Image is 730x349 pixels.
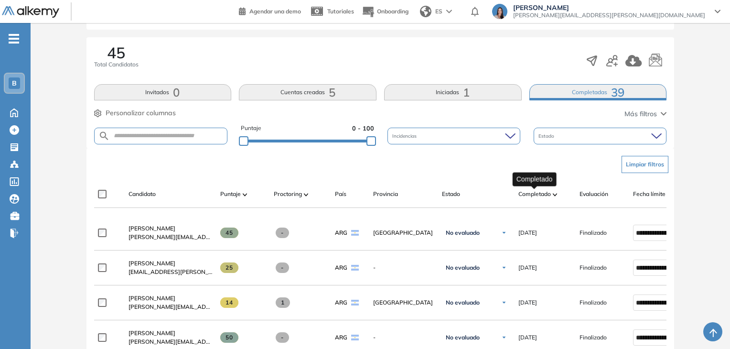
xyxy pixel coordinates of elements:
span: Puntaje [241,124,261,133]
span: - [373,333,434,342]
button: Onboarding [362,1,408,22]
span: [DATE] [518,333,537,342]
span: 25 [220,262,239,273]
span: - [276,228,290,238]
span: [DATE] [518,229,537,237]
span: - [373,263,434,272]
img: SEARCH_ALT [98,130,110,142]
span: 1 [276,297,290,308]
span: Evaluación [580,190,608,198]
span: [GEOGRAPHIC_DATA] [373,298,434,307]
img: [missing "en.ARROW_ALT" translation] [553,193,558,196]
button: Completadas39 [529,84,667,100]
div: Completado [513,172,557,186]
span: Incidencias [392,132,419,140]
span: [PERSON_NAME] [129,225,175,232]
img: ARG [351,335,359,340]
span: [PERSON_NAME][EMAIL_ADDRESS][DOMAIN_NAME] [129,233,213,241]
img: [missing "en.ARROW_ALT" translation] [243,193,247,196]
span: 0 - 100 [352,124,374,133]
span: - [276,332,290,343]
button: Iniciadas1 [384,84,522,100]
span: 45 [107,45,125,60]
span: ARG [335,333,347,342]
span: B [12,79,17,87]
span: Puntaje [220,190,241,198]
span: País [335,190,346,198]
i: - [9,38,19,40]
span: [DATE] [518,263,537,272]
span: Finalizado [580,298,607,307]
button: Invitados0 [94,84,232,100]
span: Completado [518,190,551,198]
img: Ícono de flecha [501,335,507,340]
img: Logo [2,6,59,18]
span: No evaluado [446,334,480,341]
span: 50 [220,332,239,343]
span: ARG [335,229,347,237]
span: Candidato [129,190,156,198]
span: Fecha límite [633,190,666,198]
span: Total Candidatos [94,60,139,69]
span: Finalizado [580,333,607,342]
span: Más filtros [624,109,657,119]
img: world [420,6,431,17]
img: Ícono de flecha [501,300,507,305]
a: [PERSON_NAME] [129,259,213,268]
span: [PERSON_NAME] [129,329,175,337]
span: [GEOGRAPHIC_DATA] [373,229,434,237]
span: [EMAIL_ADDRESS][PERSON_NAME][DOMAIN_NAME] [129,268,213,276]
a: Agendar una demo [239,5,301,16]
img: Ícono de flecha [501,265,507,271]
span: 45 [220,228,239,238]
span: [PERSON_NAME] [129,294,175,302]
button: Limpiar filtros [622,156,668,173]
span: [DATE] [518,298,537,307]
span: No evaluado [446,229,480,237]
span: [PERSON_NAME][EMAIL_ADDRESS][PERSON_NAME][DOMAIN_NAME] [129,338,213,346]
a: [PERSON_NAME] [129,224,213,233]
span: [PERSON_NAME][EMAIL_ADDRESS][DOMAIN_NAME] [129,303,213,311]
span: [PERSON_NAME] [129,260,175,267]
span: - [276,262,290,273]
button: Personalizar columnas [94,108,176,118]
span: Provincia [373,190,398,198]
span: No evaluado [446,264,480,272]
img: ARG [351,230,359,236]
span: Estado [442,190,460,198]
span: No evaluado [446,299,480,306]
span: [PERSON_NAME] [513,4,705,11]
div: Incidencias [387,128,520,144]
a: [PERSON_NAME] [129,329,213,338]
a: [PERSON_NAME] [129,294,213,303]
button: Más filtros [624,109,666,119]
span: Agendar una demo [249,8,301,15]
img: Ícono de flecha [501,230,507,236]
span: Onboarding [377,8,408,15]
span: ARG [335,263,347,272]
img: ARG [351,265,359,271]
img: [missing "en.ARROW_ALT" translation] [304,193,309,196]
span: 14 [220,297,239,308]
span: Tutoriales [327,8,354,15]
div: Estado [534,128,666,144]
span: Personalizar columnas [106,108,176,118]
img: ARG [351,300,359,305]
button: Cuentas creadas5 [239,84,376,100]
span: Finalizado [580,263,607,272]
span: Proctoring [274,190,302,198]
span: Finalizado [580,229,607,237]
span: ES [435,7,442,16]
span: Estado [538,132,556,140]
img: arrow [446,10,452,13]
span: [PERSON_NAME][EMAIL_ADDRESS][PERSON_NAME][DOMAIN_NAME] [513,11,705,19]
span: ARG [335,298,347,307]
